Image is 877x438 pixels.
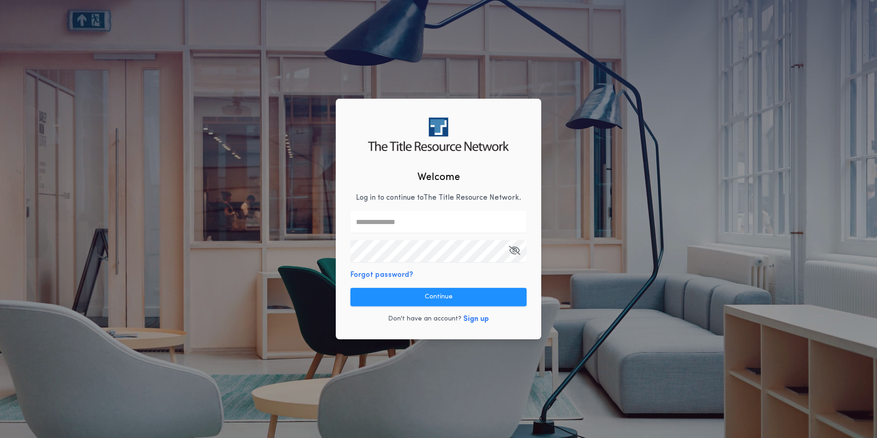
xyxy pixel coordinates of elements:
[417,170,460,185] h2: Welcome
[368,118,509,151] img: logo
[463,314,489,325] button: Sign up
[388,314,461,324] p: Don't have an account?
[350,270,413,281] button: Forgot password?
[350,288,527,306] button: Continue
[356,192,521,203] p: Log in to continue to The Title Resource Network .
